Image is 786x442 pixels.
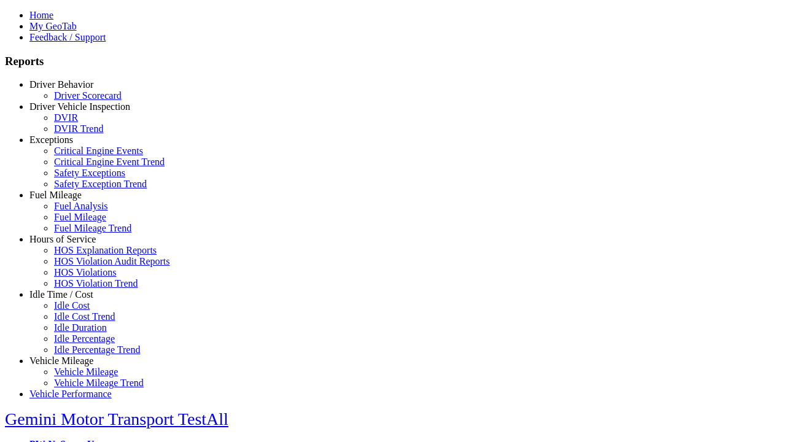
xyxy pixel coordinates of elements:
[54,168,125,178] a: Safety Exceptions
[54,278,138,289] a: HOS Violation Trend
[29,355,93,366] a: Vehicle Mileage
[29,10,53,20] a: Home
[54,90,122,101] a: Driver Scorecard
[5,55,781,68] h3: Reports
[54,157,165,167] a: Critical Engine Event Trend
[54,322,107,333] a: Idle Duration
[54,267,116,277] a: HOS Violations
[54,245,157,255] a: HOS Explanation Reports
[54,378,144,388] a: Vehicle Mileage Trend
[54,300,90,311] a: Idle Cost
[29,134,73,145] a: Exceptions
[29,190,82,200] a: Fuel Mileage
[54,223,131,233] a: Fuel Mileage Trend
[54,201,108,211] a: Fuel Analysis
[54,311,115,322] a: Idle Cost Trend
[29,79,93,90] a: Driver Behavior
[5,409,228,428] a: Gemini Motor Transport TestAll
[54,145,143,156] a: Critical Engine Events
[54,333,115,344] a: Idle Percentage
[29,389,112,399] a: Vehicle Performance
[54,112,78,123] a: DVIR
[54,179,147,189] a: Safety Exception Trend
[54,123,103,134] a: DVIR Trend
[54,212,106,222] a: Fuel Mileage
[29,32,106,42] a: Feedback / Support
[54,256,170,266] a: HOS Violation Audit Reports
[29,289,93,300] a: Idle Time / Cost
[29,101,130,112] a: Driver Vehicle Inspection
[29,234,96,244] a: Hours of Service
[54,366,118,377] a: Vehicle Mileage
[54,344,140,355] a: Idle Percentage Trend
[29,21,77,31] a: My GeoTab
